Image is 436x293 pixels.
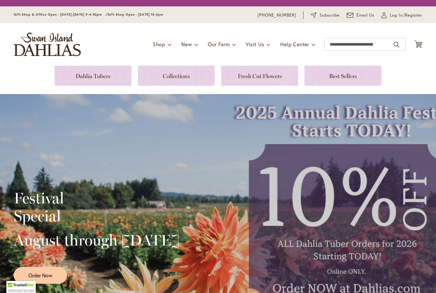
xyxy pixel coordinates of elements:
a: Email Us [347,12,375,18]
a: Order Now [14,267,67,284]
button: Search [394,40,399,50]
h2: August through [DATE] [14,231,179,249]
span: Gift Shop Open - [DATE] 10-3pm [108,12,163,17]
span: Gift Shop & Office Open - [DATE]-[DATE] 9-4:30pm / [14,12,108,17]
span: Shop [153,41,165,48]
a: Subscribe [311,12,340,18]
a: [PHONE_NUMBER] [258,12,296,18]
span: Our Farm [208,41,229,48]
span: Email Us [357,12,375,18]
span: Visit Us [246,41,264,48]
span: Subscribe [319,12,340,18]
a: Log In/Register [381,12,422,18]
a: store logo [14,33,81,56]
span: New [181,41,192,48]
h2: Festival Special [14,189,179,225]
span: Help Center [280,41,309,48]
span: Log In/Register [390,12,422,18]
